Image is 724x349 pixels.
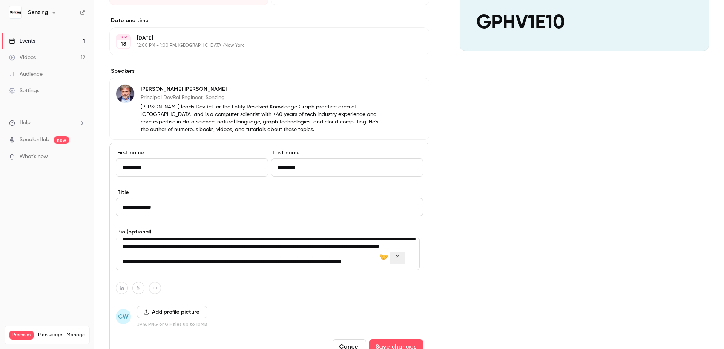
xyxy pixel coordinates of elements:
a: SpeakerHub [20,136,49,144]
span: new [54,136,69,144]
label: First name [116,149,268,157]
label: Last name [271,149,423,157]
div: Paco Nathan[PERSON_NAME] [PERSON_NAME]Principal DevRel Engineer, Senzing[PERSON_NAME] leads DevRe... [109,78,429,140]
li: help-dropdown-opener [9,119,85,127]
label: Bio (optional) [116,228,423,236]
span: Plan usage [38,332,62,338]
p: Principal DevRel Engineer, Senzing [141,94,380,101]
div: Settings [9,87,39,94]
iframe: Noticeable Trigger [76,154,85,160]
label: Speakers [109,67,429,75]
p: 12:00 PM - 1:00 PM, [GEOGRAPHIC_DATA]/New_York [137,43,390,49]
p: [DATE] [137,34,390,42]
p: [PERSON_NAME] leads DevRel for the Entity Resolved Knowledge Graph practice area at [GEOGRAPHIC_D... [141,103,380,133]
div: Audience [9,70,43,78]
button: Add profile picture [137,306,207,318]
p: 18 [121,40,126,48]
img: Paco Nathan [116,85,134,103]
span: What's new [20,153,48,161]
label: Date and time [109,17,429,24]
span: CW [118,312,129,321]
div: SEP [117,35,130,40]
img: Senzing [9,6,21,18]
span: Help [20,119,31,127]
a: Manage [67,332,85,338]
textarea: To enrich screen reader interactions, please activate Accessibility in Grammarly extension settings [116,238,420,270]
p: JPG, PNG or GIF files up to 10MB [137,321,207,327]
p: [PERSON_NAME] [PERSON_NAME] [141,85,380,93]
span: Premium [9,331,34,340]
h6: Senzing [28,9,48,16]
div: Events [9,37,35,45]
div: Videos [9,54,36,61]
label: Title [116,189,423,196]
